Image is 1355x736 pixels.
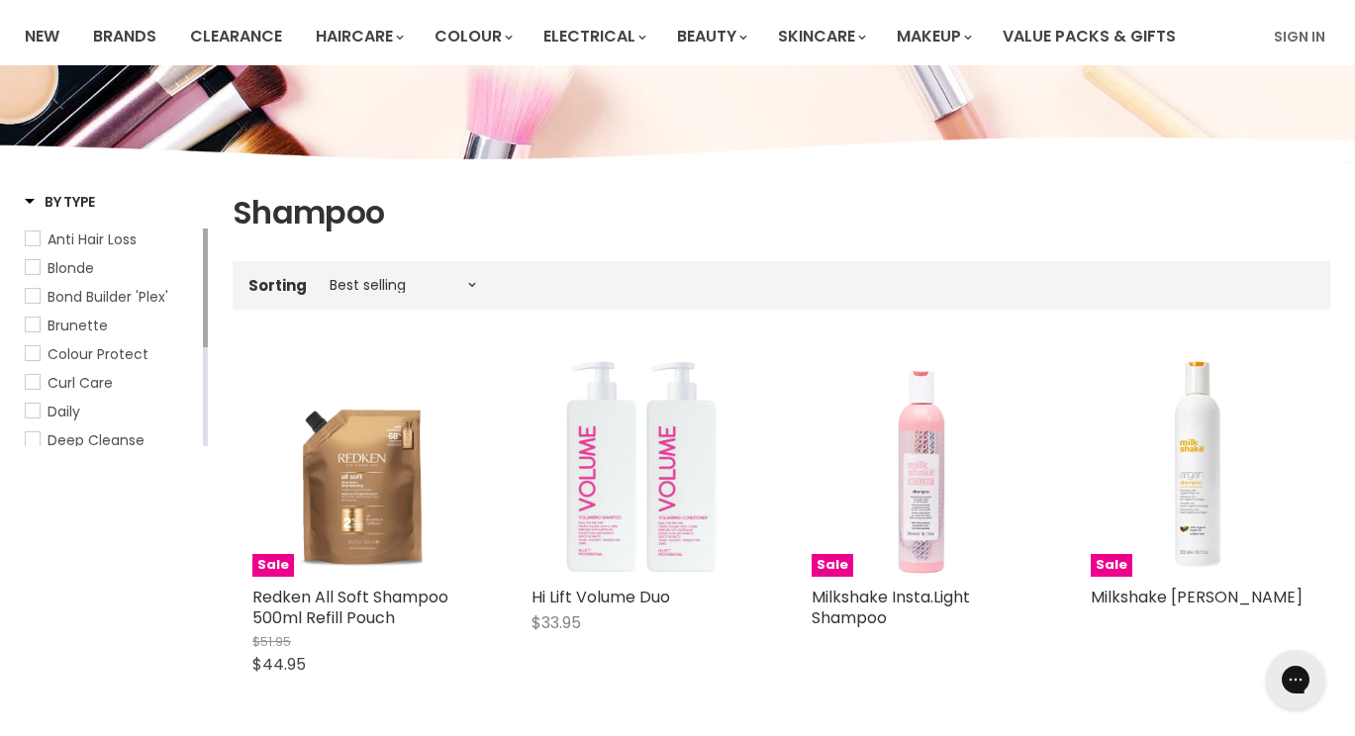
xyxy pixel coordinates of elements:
[301,16,416,57] a: Haircare
[812,357,1031,577] a: Milkshake Insta.Light ShampooSale
[1262,16,1337,57] a: Sign In
[812,357,1031,577] img: Milkshake Insta.Light Shampoo
[48,316,108,335] span: Brunette
[420,16,525,57] a: Colour
[10,16,74,57] a: New
[233,192,1330,233] h1: Shampoo
[529,16,658,57] a: Electrical
[25,401,199,422] a: Daily
[25,343,199,365] a: Colour Protect
[1091,554,1132,577] span: Sale
[988,16,1191,57] a: Value Packs & Gifts
[48,430,145,450] span: Deep Cleanse
[662,16,759,57] a: Beauty
[763,16,878,57] a: Skincare
[1091,586,1303,608] a: Milkshake [PERSON_NAME]
[882,16,984,57] a: Makeup
[812,554,853,577] span: Sale
[25,429,199,451] a: Deep Cleanse
[48,344,148,364] span: Colour Protect
[532,611,581,634] span: $33.95
[48,373,113,393] span: Curl Care
[248,277,307,294] label: Sorting
[252,653,306,676] span: $44.95
[252,586,448,629] a: Redken All Soft Shampoo 500ml Refill Pouch
[1091,357,1310,577] a: Milkshake Argan ShampooSale
[25,192,95,212] h3: By Type
[25,286,199,308] a: Bond Builder 'Plex'
[812,586,970,629] a: Milkshake Insta.Light Shampoo
[252,357,472,577] a: Redken All Soft Shampoo 500ml Refill PouchSale
[10,8,1226,65] ul: Main menu
[48,287,168,307] span: Bond Builder 'Plex'
[532,586,670,608] a: Hi Lift Volume Duo
[78,16,171,57] a: Brands
[252,632,291,651] span: $51.95
[252,554,294,577] span: Sale
[48,402,80,421] span: Daily
[1256,643,1335,716] iframe: Gorgias live chat messenger
[532,357,751,577] img: Hi Lift Volume Duo
[25,315,199,336] a: Brunette
[25,257,199,279] a: Blonde
[25,229,199,250] a: Anti Hair Loss
[48,230,137,249] span: Anti Hair Loss
[48,258,94,278] span: Blonde
[25,372,199,394] a: Curl Care
[175,16,297,57] a: Clearance
[1091,357,1310,577] img: Milkshake Argan Shampoo
[252,357,472,577] img: Redken All Soft Shampoo 500ml Refill Pouch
